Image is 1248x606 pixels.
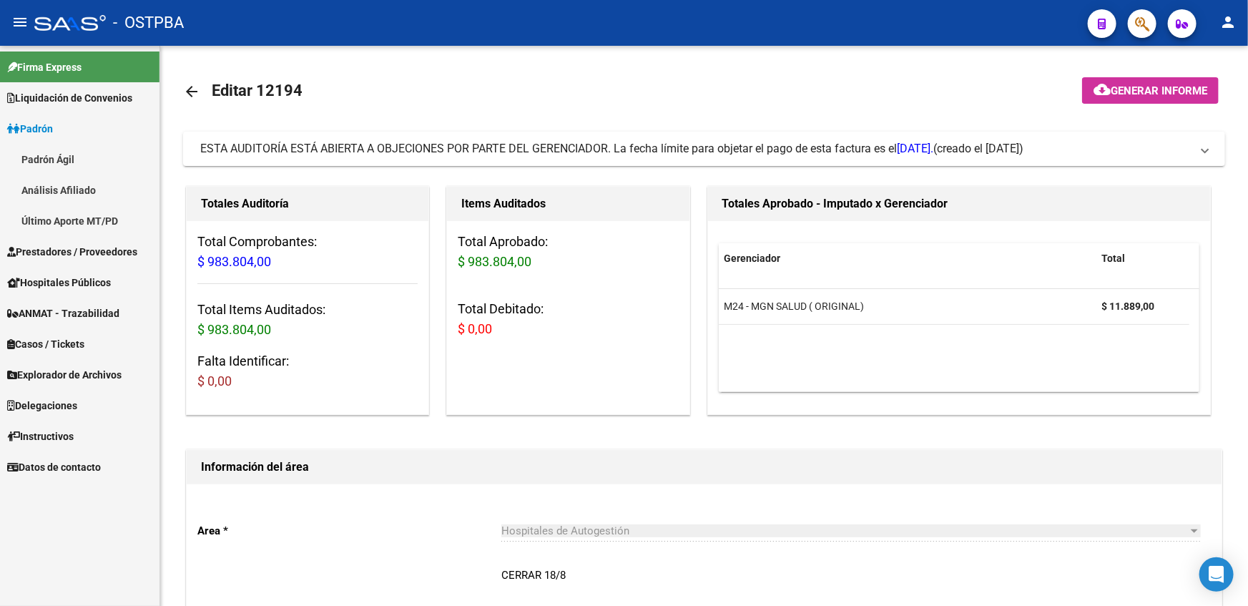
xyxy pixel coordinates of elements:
[197,322,271,337] span: $ 983.804,00
[458,232,678,272] h3: Total Aprobado:
[501,524,629,537] span: Hospitales de Autogestión
[197,373,232,388] span: $ 0,00
[458,321,492,336] span: $ 0,00
[113,7,184,39] span: - OSTPBA
[7,90,132,106] span: Liquidación de Convenios
[1111,84,1207,97] span: Generar informe
[11,14,29,31] mat-icon: menu
[7,367,122,383] span: Explorador de Archivos
[7,121,53,137] span: Padrón
[7,336,84,352] span: Casos / Tickets
[1094,81,1111,98] mat-icon: cloud_download
[212,82,303,99] span: Editar 12194
[1102,300,1155,312] strong: $ 11.889,00
[458,299,678,339] h3: Total Debitado:
[197,351,418,391] h3: Falta Identificar:
[461,192,674,215] h1: Items Auditados
[7,398,77,414] span: Delegaciones
[201,192,414,215] h1: Totales Auditoría
[719,243,1096,274] datatable-header-cell: Gerenciador
[724,300,865,312] span: M24 - MGN SALUD ( ORIGINAL)
[7,244,137,260] span: Prestadores / Proveedores
[197,300,418,340] h3: Total Items Auditados:
[1199,557,1234,592] div: Open Intercom Messenger
[1096,243,1189,274] datatable-header-cell: Total
[201,456,1207,479] h1: Información del área
[197,232,418,272] h3: Total Comprobantes:
[458,254,531,269] span: $ 983.804,00
[183,132,1225,166] mat-expansion-panel-header: ESTA AUDITORÍA ESTÁ ABIERTA A OBJECIONES POR PARTE DEL GERENCIADOR. La fecha límite para objetar ...
[7,275,111,290] span: Hospitales Públicos
[200,142,933,155] span: ESTA AUDITORÍA ESTÁ ABIERTA A OBJECIONES POR PARTE DEL GERENCIADOR. La fecha límite para objetar ...
[197,254,271,269] span: $ 983.804,00
[933,141,1023,157] span: (creado el [DATE])
[7,459,101,475] span: Datos de contacto
[897,142,933,155] span: [DATE].
[183,83,200,100] mat-icon: arrow_back
[724,253,781,264] span: Gerenciador
[197,523,501,539] p: Area *
[1219,14,1237,31] mat-icon: person
[7,306,119,321] span: ANMAT - Trazabilidad
[1082,77,1219,104] button: Generar informe
[1102,253,1126,264] span: Total
[7,59,82,75] span: Firma Express
[722,192,1197,215] h1: Totales Aprobado - Imputado x Gerenciador
[7,429,74,444] span: Instructivos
